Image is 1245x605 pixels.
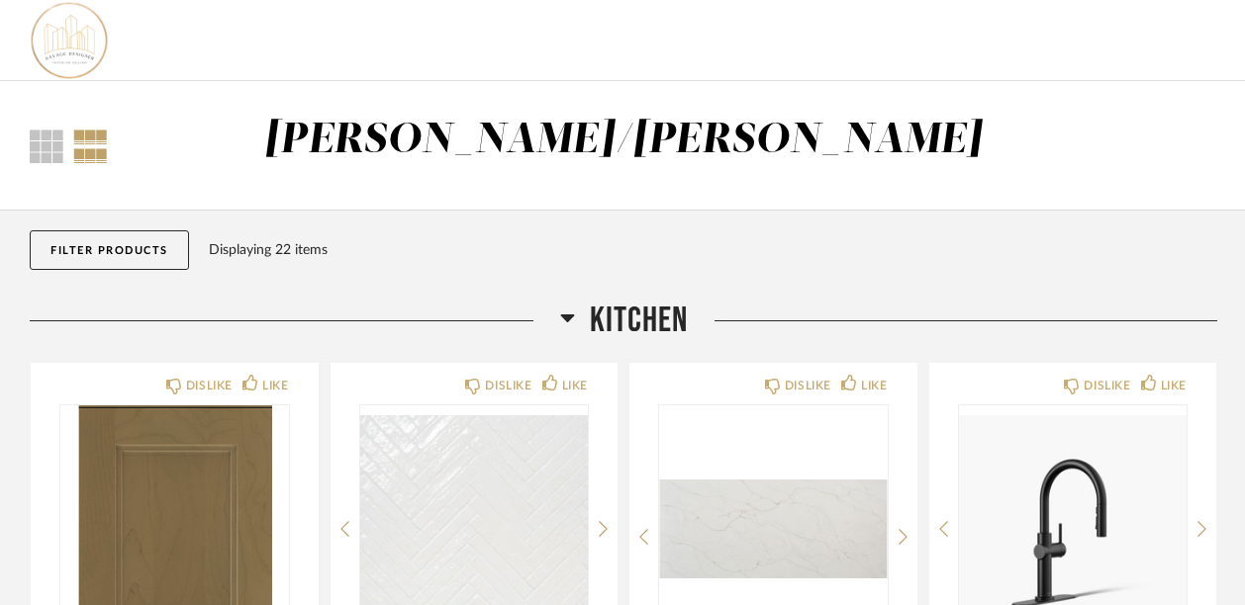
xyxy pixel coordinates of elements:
[264,120,982,161] div: [PERSON_NAME]/[PERSON_NAME]
[1161,376,1187,395] div: LIKE
[30,230,189,270] button: Filter Products
[485,376,531,395] div: DISLIKE
[562,376,588,395] div: LIKE
[186,376,233,395] div: DISLIKE
[30,1,109,80] img: 9b81d5a9-9fae-4a53-8b6b-a7a25a3011bc.png
[209,239,1208,261] div: Displaying 22 items
[861,376,887,395] div: LIKE
[785,376,831,395] div: DISLIKE
[590,300,688,342] span: Kitchen
[262,376,288,395] div: LIKE
[1084,376,1130,395] div: DISLIKE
